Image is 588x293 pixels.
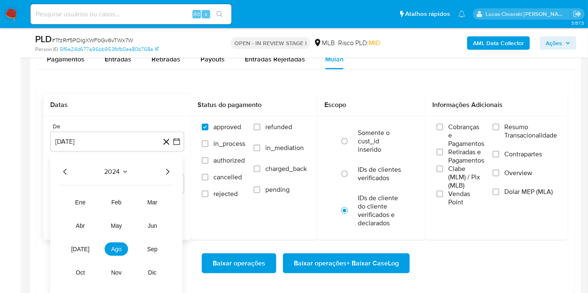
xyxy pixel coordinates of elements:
[458,10,465,18] a: Notificações
[35,46,58,53] b: Person ID
[546,36,562,50] span: Ações
[52,36,133,44] span: # TfzRrf5POIgXWFbGv6vTWx7W
[486,10,570,18] p: lucas.clososki@mercadolivre.com
[405,10,450,18] span: Atalhos rápidos
[571,20,584,26] span: 3.157.3
[338,38,380,48] span: Risco PLD:
[540,36,576,50] button: Ações
[35,32,52,46] b: PLD
[205,10,207,18] span: s
[193,10,200,18] span: Alt
[369,38,380,48] span: MID
[467,36,530,50] button: AML Data Collector
[473,36,524,50] b: AML Data Collector
[31,9,231,20] input: Pesquise usuários ou casos...
[313,38,335,48] div: MLB
[573,10,582,18] a: Sair
[231,37,310,49] p: OPEN - IN REVIEW STAGE I
[211,8,228,20] button: search-icon
[60,46,159,53] a: 5f6e24d677a96bb953fbfb0ea80b768a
